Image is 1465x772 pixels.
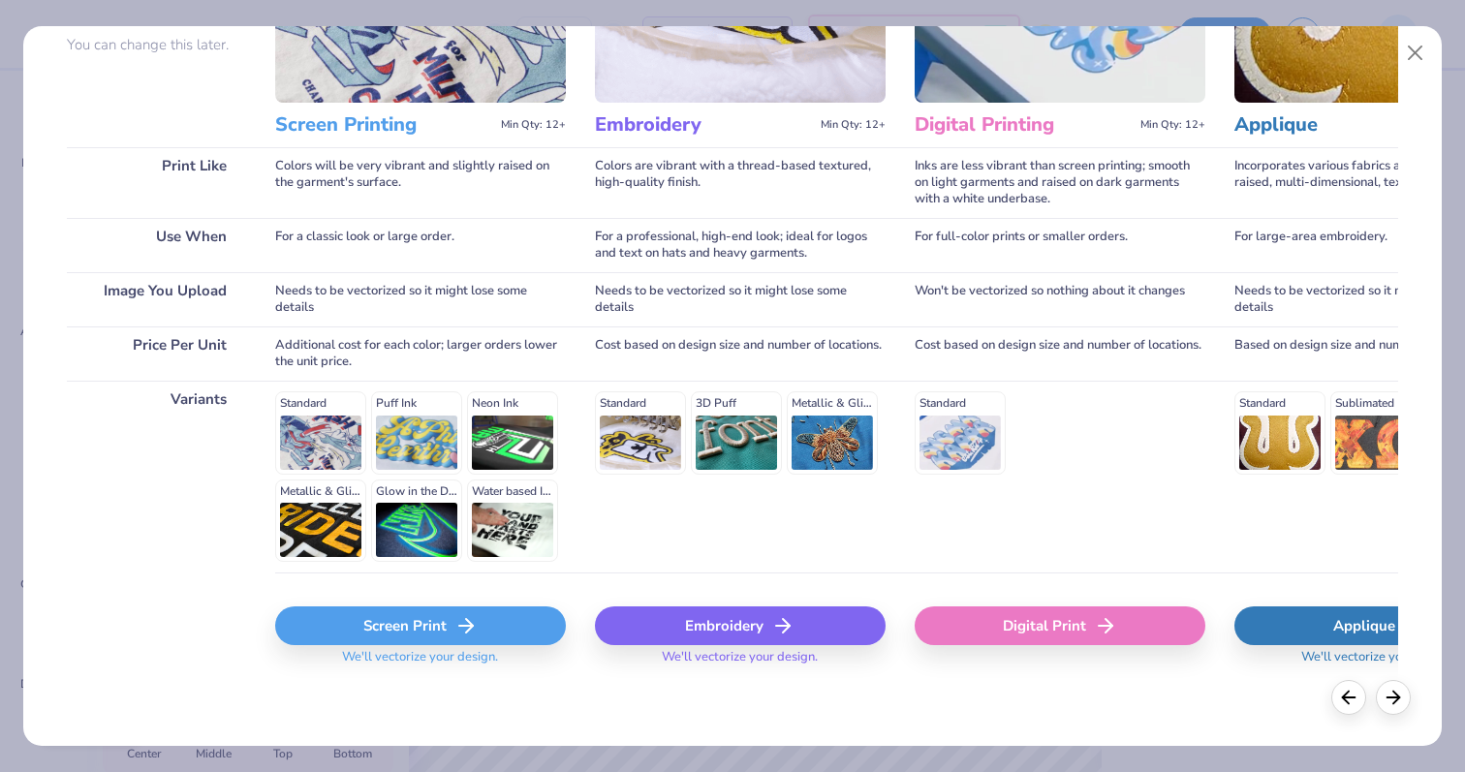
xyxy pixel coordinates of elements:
div: Colors are vibrant with a thread-based textured, high-quality finish. [595,147,886,218]
div: Screen Print [275,606,566,645]
div: Print Like [67,147,246,218]
span: We'll vectorize your design. [654,649,826,677]
div: Image You Upload [67,272,246,326]
div: Digital Print [915,606,1205,645]
p: You can change this later. [67,37,246,53]
div: For a professional, high-end look; ideal for logos and text on hats and heavy garments. [595,218,886,272]
div: Inks are less vibrant than screen printing; smooth on light garments and raised on dark garments ... [915,147,1205,218]
div: Cost based on design size and number of locations. [595,326,886,381]
div: Won't be vectorized so nothing about it changes [915,272,1205,326]
h3: Digital Printing [915,112,1133,138]
div: For full-color prints or smaller orders. [915,218,1205,272]
div: Needs to be vectorized so it might lose some details [595,272,886,326]
div: Needs to be vectorized so it might lose some details [275,272,566,326]
span: Min Qty: 12+ [1140,118,1205,132]
h3: Embroidery [595,112,813,138]
span: We'll vectorize your design. [334,649,506,677]
span: Min Qty: 12+ [501,118,566,132]
div: Use When [67,218,246,272]
div: For a classic look or large order. [275,218,566,272]
button: Close [1397,35,1434,72]
div: Cost based on design size and number of locations. [915,326,1205,381]
div: Colors will be very vibrant and slightly raised on the garment's surface. [275,147,566,218]
h3: Applique [1234,112,1452,138]
span: Min Qty: 12+ [821,118,886,132]
h3: Screen Printing [275,112,493,138]
div: Variants [67,381,246,572]
span: We'll vectorize your design. [1294,649,1465,677]
div: Embroidery [595,606,886,645]
div: Additional cost for each color; larger orders lower the unit price. [275,326,566,381]
div: Price Per Unit [67,326,246,381]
